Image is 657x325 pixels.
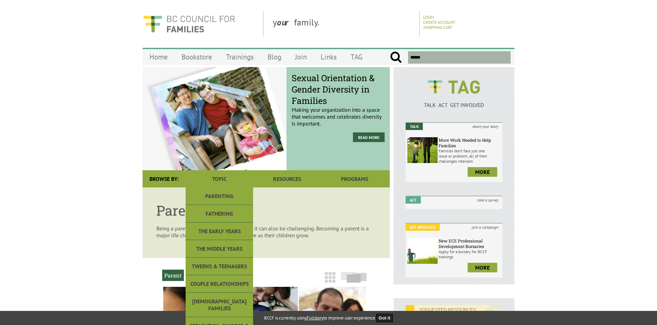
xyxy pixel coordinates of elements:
a: TAG [344,49,369,65]
a: Slide View [339,275,369,286]
p: Being a parent is joyful and rewarding, yet it can also be challenging. Becoming a parent is a ma... [156,225,376,239]
input: Submit [390,51,402,64]
span: Sexual Orientation & Gender Diversity in Families [292,72,385,106]
a: Read More [353,132,385,142]
a: Trainings [219,49,261,65]
h6: More Work Needed to Help Families [439,137,501,148]
a: Fullstory [307,315,323,321]
div: y family. [267,11,420,37]
img: BCCF's TAG Logo [423,74,485,100]
a: The Early Years [186,223,253,240]
strong: our [277,17,294,28]
em: Get Involved [406,224,440,231]
a: more [468,263,497,272]
a: Links [314,49,344,65]
a: Programs [321,170,388,187]
div: Browse By: [143,170,186,187]
h2: Parent [162,270,184,281]
a: Blog [261,49,288,65]
a: TALK ACT GET INVOLVED [406,95,502,108]
img: slide-icon.png [341,272,367,283]
a: Tweens & Teenagers [186,258,253,275]
a: Parenting [186,187,253,205]
em: Act [406,196,421,204]
h6: New ECE Professional Development Bursaries [439,238,501,249]
a: Topic [186,170,253,187]
button: Got it [376,314,393,322]
a: Home [143,49,175,65]
img: grid-icon.png [325,272,335,283]
em: SUGGESTED RESOURCES [406,305,484,314]
a: Resources [253,170,321,187]
i: take a survey [473,196,502,204]
img: BC Council for FAMILIES [143,11,236,37]
a: Create Account [423,20,456,25]
p: Apply for a bursary for BCCF trainings [439,249,501,259]
a: more [468,167,497,177]
i: share your story [468,123,502,130]
a: Fathering [186,205,253,223]
em: Talk [406,123,423,130]
p: Families don’t face just one issue or problem; all of their challenges intersect. [439,148,501,164]
a: Grid View [323,275,337,286]
i: join a campaign [468,224,502,231]
a: Shopping Cart [423,25,452,30]
a: Login [423,14,434,20]
a: Couple Relationships [186,275,253,293]
p: TALK ACT GET INVOLVED [406,101,502,108]
h1: Parenting [156,201,376,219]
a: The Middle Years [186,240,253,258]
a: Bookstore [175,49,219,65]
a: Join [288,49,314,65]
a: [DEMOGRAPHIC_DATA] Families [186,293,253,317]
